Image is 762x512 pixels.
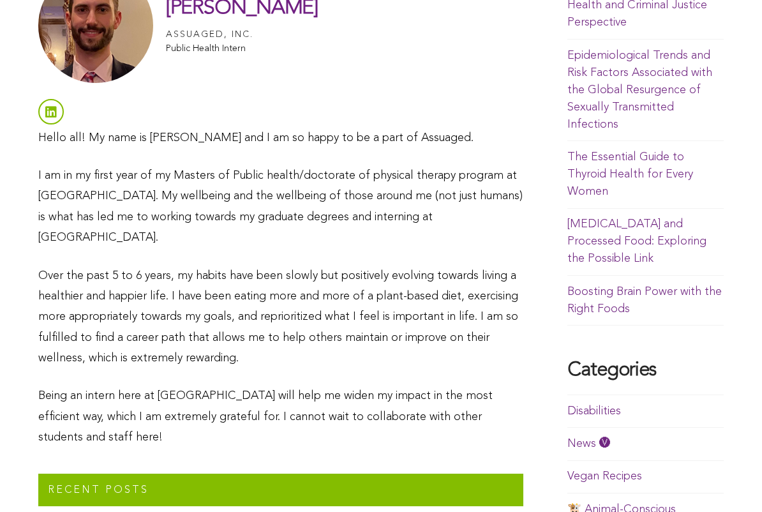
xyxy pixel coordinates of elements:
[166,27,253,43] div: Assuaged, Inc.
[38,132,474,144] span: Hello all! My name is [PERSON_NAME] and I am so happy to be a part of Assuaged.
[567,360,724,382] h4: Categories
[567,151,693,197] a: The Essential Guide to Thyroid Health for Every Women
[567,405,621,417] a: Disabilities
[38,390,493,443] span: Being an intern here at [GEOGRAPHIC_DATA] will help me widen my impact in the most efficient way,...
[567,50,712,130] a: Epidemiological Trends and Risk Factors Associated with the Global Resurgence of Sexually Transmi...
[48,483,149,497] h2: Recent POSTS
[38,270,518,365] span: Over the past 5 to 6 years, my habits have been slowly but positively evolving towards living a h...
[567,438,611,449] a: News 🅥
[698,451,762,512] iframe: Chat Widget
[567,471,642,482] a: Vegan Recipes
[166,44,318,53] p: Public Health Intern
[38,170,523,243] span: I am in my first year of my Masters of Public health/doctorate of physical therapy program at [GE...
[567,218,706,264] a: [MEDICAL_DATA] and Processed Food: Exploring the Possible Link
[567,286,722,315] a: Boosting Brain Power with the Right Foods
